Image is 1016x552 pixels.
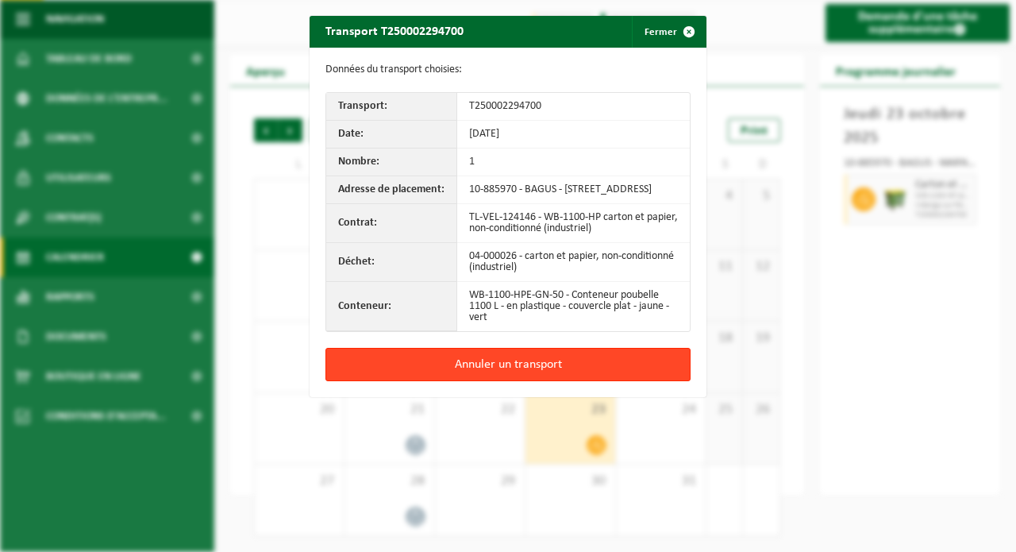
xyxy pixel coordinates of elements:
[326,243,457,282] th: Déchet:
[326,121,457,149] th: Date:
[326,282,457,331] th: Conteneur:
[326,204,457,243] th: Contrat:
[326,149,457,176] th: Nombre:
[457,93,690,121] td: T250002294700
[310,16,479,46] h2: Transport T250002294700
[457,204,690,243] td: TL-VEL-124146 - WB-1100-HP carton et papier, non-conditionné (industriel)
[325,348,691,381] button: Annuler un transport
[457,282,690,331] td: WB-1100-HPE-GN-50 - Conteneur poubelle 1100 L - en plastique - couvercle plat - jaune - vert
[326,93,457,121] th: Transport:
[326,176,457,204] th: Adresse de placement:
[457,243,690,282] td: 04-000026 - carton et papier, non-conditionné (industriel)
[457,121,690,149] td: [DATE]
[457,149,690,176] td: 1
[632,16,705,48] button: Fermer
[325,64,691,76] p: Données du transport choisies:
[457,176,690,204] td: 10-885970 - BAGUS - [STREET_ADDRESS]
